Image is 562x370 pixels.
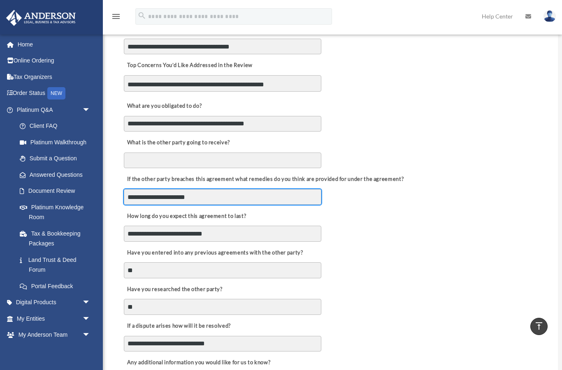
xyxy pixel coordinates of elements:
[124,284,225,295] label: Have you researched the other party?
[137,11,146,20] i: search
[124,137,232,149] label: What is the other party going to receive?
[124,101,206,112] label: What are you obligated to do?
[12,150,103,167] a: Submit a Question
[12,199,103,225] a: Platinum Knowledge Room
[6,310,103,327] a: My Entitiesarrow_drop_down
[124,210,248,222] label: How long do you expect this agreement to last?
[124,357,272,369] label: Any additional information you would like for us to know?
[47,87,65,99] div: NEW
[12,252,103,278] a: Land Trust & Deed Forum
[82,327,99,344] span: arrow_drop_down
[12,134,103,150] a: Platinum Walkthrough
[12,278,103,294] a: Portal Feedback
[4,10,78,26] img: Anderson Advisors Platinum Portal
[543,10,556,22] img: User Pic
[82,294,99,311] span: arrow_drop_down
[6,294,103,311] a: Digital Productsarrow_drop_down
[111,14,121,21] a: menu
[6,36,103,53] a: Home
[530,318,548,335] a: vertical_align_top
[82,310,99,327] span: arrow_drop_down
[124,174,406,185] label: If the other party breaches this agreement what remedies do you think are provided for under the ...
[12,166,103,183] a: Answered Questions
[12,118,103,134] a: Client FAQ
[12,225,103,252] a: Tax & Bookkeeping Packages
[534,321,544,331] i: vertical_align_top
[124,247,305,259] label: Have you entered into any previous agreements with the other party?
[124,60,255,72] label: Top Concerns You’d Like Addressed in the Review
[12,183,99,199] a: Document Review
[82,102,99,118] span: arrow_drop_down
[6,102,103,118] a: Platinum Q&Aarrow_drop_down
[6,85,103,102] a: Order StatusNEW
[6,69,103,85] a: Tax Organizers
[6,327,103,343] a: My Anderson Teamarrow_drop_down
[6,53,103,69] a: Online Ordering
[124,320,233,332] label: If a dispute arises how will it be resolved?
[111,12,121,21] i: menu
